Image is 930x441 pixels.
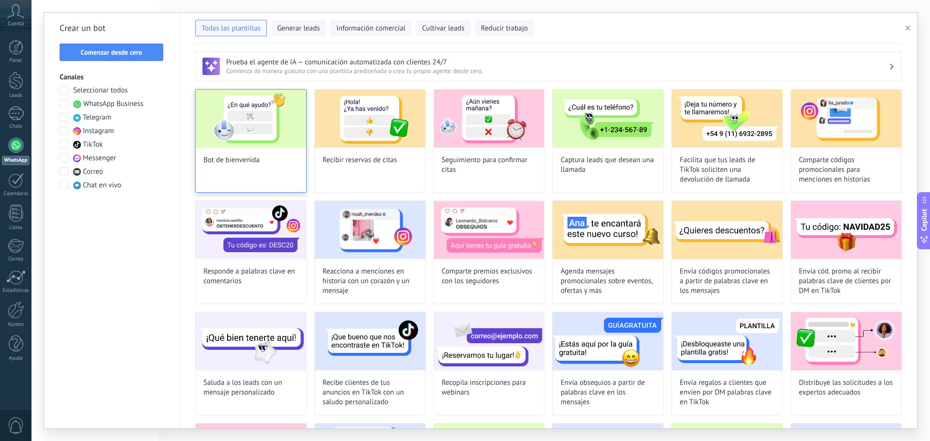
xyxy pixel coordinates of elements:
span: Comparte códigos promocionales para menciones en historias [799,155,894,184]
span: Seleccionar todos [73,86,128,95]
img: Reacciona a menciones en historia con un corazón y un mensaje [315,201,425,259]
span: Envía cód. promo al recibir palabras clave de clientes por DM en TikTok [799,267,894,296]
img: Facilita que tus leads de TikTok soliciten una devolución de llamada [672,90,782,148]
span: WhatsApp Business [83,99,143,109]
span: Envía obsequios a partir de palabras clave en los mensajes [560,378,655,407]
span: Messenger [83,153,116,163]
h3: Canales [60,73,164,82]
span: Comparte premios exclusivos con los seguidores [442,267,537,286]
span: Recibir reservas de citas [323,155,397,165]
img: Envía regalos a clientes que envíen por DM palabras clave en TikTok [672,312,782,370]
span: Telegram [83,113,111,122]
div: Ayuda [2,355,30,362]
span: Captura leads que desean una llamada [560,155,655,175]
img: Recibir reservas de citas [315,90,425,148]
span: Envía regalos a clientes que envíen por DM palabras clave en TikTok [680,378,775,407]
div: Estadísticas [2,288,30,294]
img: Responde a palabras clave en comentarios [196,201,306,259]
div: Ajustes [2,321,30,328]
span: Comienza de manera gratuita con una plantilla prediseñada o crea tu propio agente desde cero. [226,67,889,75]
span: Todas las plantillas [201,24,261,33]
span: Reacciona a menciones en historia con un corazón y un mensaje [323,267,418,296]
span: Chat en vivo [83,181,121,190]
span: Seguimiento para confirmar citas [442,155,537,175]
div: Chats [2,123,30,130]
button: Cultivar leads [416,20,470,36]
img: Comparte códigos promocionales para menciones en historias [791,90,901,148]
span: TikTok [83,140,103,150]
span: Instagram [83,126,114,136]
img: Recibe clientes de tus anuncios en TikTok con un saludo personalizado [315,312,425,370]
img: Comparte premios exclusivos con los seguidores [434,201,544,259]
div: Panel [2,58,30,64]
button: Comenzar desde cero [60,44,163,61]
img: Distribuye las solicitudes a los expertos adecuados [791,312,901,370]
img: Seguimiento para confirmar citas [434,90,544,148]
img: Envía obsequios a partir de palabras clave en los mensajes [553,312,663,370]
span: Responde a palabras clave en comentarios [203,267,298,286]
div: WhatsApp [2,156,30,165]
span: Generar leads [277,24,320,33]
div: Calendario [2,191,30,197]
span: Cuenta [8,21,24,27]
span: Recopila inscripciones para webinars [442,378,537,397]
button: Reducir trabajo [475,20,534,36]
span: Envía códigos promocionales a partir de palabras clave en los mensajes [680,267,775,296]
span: Agenda mensajes promocionales sobre eventos, ofertas y más [560,267,655,296]
span: Bot de bienvenida [203,155,260,165]
div: Correo [2,256,30,262]
button: Todas las plantillas [195,20,267,36]
img: Recopila inscripciones para webinars [434,312,544,370]
span: Recibe clientes de tus anuncios en TikTok con un saludo personalizado [323,378,418,407]
img: Envía códigos promocionales a partir de palabras clave en los mensajes [672,201,782,259]
span: Reducir trabajo [481,24,528,33]
span: Saluda a los leads con un mensaje personalizado [203,378,298,397]
span: Facilita que tus leads de TikTok soliciten una devolución de llamada [680,155,775,184]
div: Listas [2,225,30,231]
span: Correo [83,167,103,177]
img: Agenda mensajes promocionales sobre eventos, ofertas y más [553,201,663,259]
span: Cultivar leads [422,24,464,33]
span: Copilot [919,209,929,231]
h3: Prueba el agente de IA — comunicación automatizada con clientes 24/7 [226,58,889,67]
span: Información comercial [336,24,405,33]
img: Captura leads que desean una llamada [553,90,663,148]
img: Envía cód. promo al recibir palabras clave de clientes por DM en TikTok [791,201,901,259]
img: Bot de bienvenida [196,90,306,148]
span: Distribuye las solicitudes a los expertos adecuados [799,378,894,397]
span: Comenzar desde cero [81,49,142,56]
button: Información comercial [330,20,412,36]
div: Leads [2,92,30,99]
button: Generar leads [271,20,326,36]
h2: Crear un bot [60,20,164,36]
img: Saluda a los leads con un mensaje personalizado [196,312,306,370]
